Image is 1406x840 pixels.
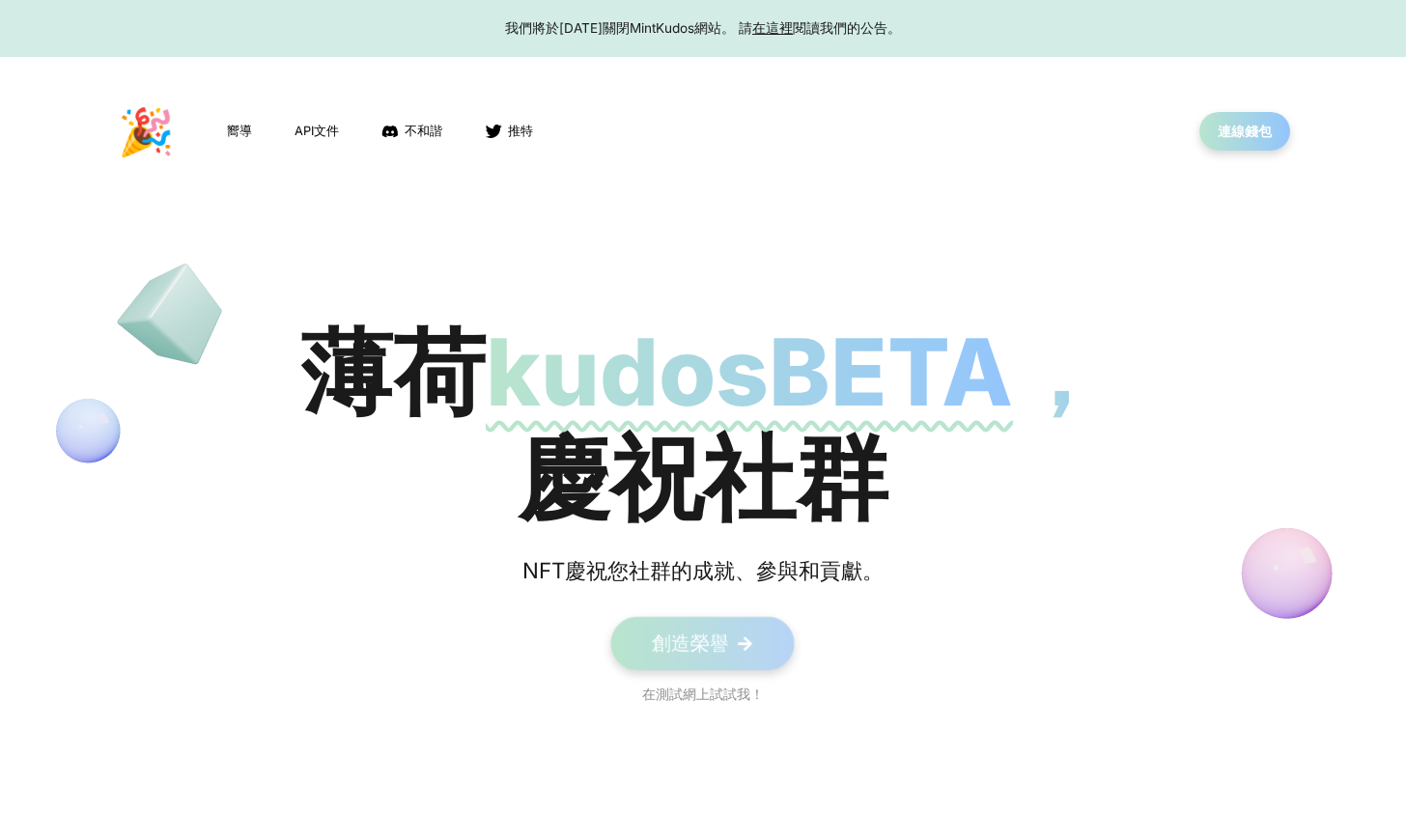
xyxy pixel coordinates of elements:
[1199,112,1290,151] button: 連線錢包
[501,554,906,587] div: NFT慶祝您社群的成就、參與和貢獻。
[752,20,793,36] a: 在這裡
[642,685,764,704] a: 在測試網上試試我！
[380,120,444,142] a: 不和諧
[1013,316,1106,428] span: ，
[611,617,795,670] a: 創造榮譽
[486,316,1013,428] span: kudosBETA
[225,120,254,142] a: 嚮導
[118,98,175,166] p: 🎉
[508,122,533,140] span: 推特
[300,320,1106,530] div: 薄荷 慶祝社群
[405,122,442,140] span: 不和諧
[18,18,1388,38] div: 我們將於[DATE]關閉MintKudos網站。 請 閱讀我們的公告 。
[736,630,754,657] span: ->
[293,120,341,142] a: API文件
[483,120,535,142] a: 推特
